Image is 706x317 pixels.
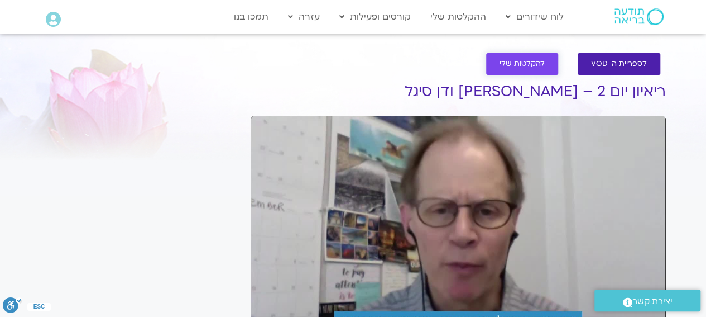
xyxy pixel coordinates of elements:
[486,53,558,75] a: להקלטות שלי
[614,8,664,25] img: תודעה בריאה
[251,83,666,100] h1: ריאיון יום 2 – [PERSON_NAME] ודן סיגל
[632,294,673,309] span: יצירת קשר
[594,290,700,311] a: יצירת קשר
[282,6,325,27] a: עזרה
[578,53,660,75] a: לספריית ה-VOD
[425,6,492,27] a: ההקלטות שלי
[228,6,274,27] a: תמכו בנו
[500,6,569,27] a: לוח שידורים
[334,6,416,27] a: קורסים ופעילות
[500,60,545,68] span: להקלטות שלי
[591,60,647,68] span: לספריית ה-VOD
